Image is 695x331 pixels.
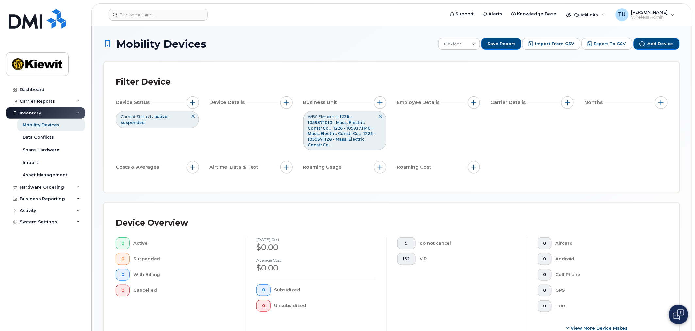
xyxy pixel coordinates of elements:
button: 0 [116,253,130,265]
div: With Billing [134,269,236,281]
span: Export to CSV [594,41,626,47]
span: Import from CSV [535,41,574,47]
div: Active [134,237,236,249]
div: GPS [555,285,657,296]
h4: [DATE] cost [256,237,376,242]
span: 0 [543,272,546,277]
div: $0.00 [256,262,376,273]
span: 0 [543,288,546,293]
button: 0 [538,269,552,281]
span: 0 [543,256,546,262]
span: suspended [121,120,145,125]
div: VIP [420,253,517,265]
span: Mobility Devices [116,38,206,50]
span: Months [584,99,605,106]
span: Current Status [121,114,149,119]
span: 0 [543,304,546,309]
div: HUB [555,300,657,312]
span: Employee Details [397,99,441,106]
button: 0 [538,253,552,265]
button: 0 [116,237,130,249]
button: Import from CSV [522,38,580,50]
span: 0 [121,288,124,293]
span: 0 [262,303,265,308]
img: Open chat [673,309,684,320]
span: active [154,114,168,119]
span: 162 [403,256,410,262]
button: Export to CSV [582,38,632,50]
span: 1226 - 105937.1128 - Mass. Electric Constr Co. [308,131,376,147]
button: 0 [538,237,552,249]
span: 0 [543,241,546,246]
span: Costs & Averages [116,164,161,171]
span: 0 [121,272,124,277]
span: Device Details [209,99,247,106]
div: Android [555,253,657,265]
span: Airtime, Data & Text [209,164,260,171]
div: Suspended [134,253,236,265]
div: Subsidized [274,284,376,296]
span: Roaming Usage [303,164,344,171]
button: 162 [397,253,416,265]
span: Roaming Cost [397,164,433,171]
button: 0 [116,285,130,296]
button: 0 [256,300,271,312]
button: Add Device [634,38,680,50]
div: Device Overview [116,215,188,232]
h4: Average cost [256,258,376,262]
span: 0 [121,256,124,262]
button: 0 [116,269,130,281]
span: 1226 - 105937.1146 - Mass. Electric Constr Co. [308,126,373,136]
button: 5 [397,237,416,249]
button: 0 [538,300,552,312]
span: is [336,114,339,119]
span: is [150,114,153,119]
span: WBS Element [308,114,335,119]
span: 5 [403,241,410,246]
div: do not cancel [420,237,517,249]
div: Filter Device [116,74,171,91]
span: 0 [262,287,265,293]
span: Carrier Details [490,99,528,106]
span: Add Device [648,41,673,47]
div: Cancelled [134,285,236,296]
span: Save Report [488,41,515,47]
div: Aircard [555,237,657,249]
span: Business Unit [303,99,339,106]
span: 0 [121,241,124,246]
span: Device Status [116,99,152,106]
div: Unsubsidized [274,300,376,312]
span: Devices [439,38,468,50]
span: 1226 - 105937.1010 - Mass. Electric Constr Co. [308,114,365,130]
div: Cell Phone [555,269,657,281]
button: 0 [538,285,552,296]
div: $0.00 [256,242,376,253]
button: Save Report [481,38,521,50]
button: 0 [256,284,271,296]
